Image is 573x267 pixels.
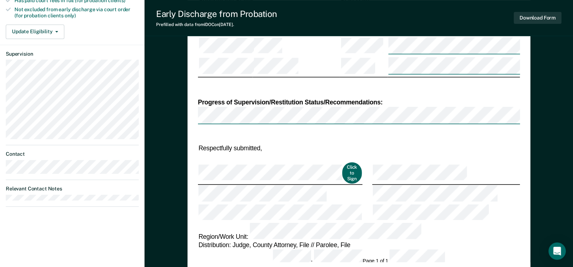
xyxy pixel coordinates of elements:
span: only) [65,13,76,18]
dt: Supervision [6,51,139,57]
dt: Contact [6,151,139,157]
div: Not excluded from early discharge via court order (for probation clients [14,7,139,19]
dt: Relevant Contact Notes [6,186,139,192]
button: Update Eligibility [6,25,64,39]
td: Respectfully submitted, [198,143,362,152]
button: Click to Sign [342,163,362,184]
td: Region/Work Unit: Distribution: Judge, County Attorney, File // Parolee, File [198,223,520,250]
button: Download Form [514,12,561,24]
div: Prefilled with data from IDOC on [DATE] . [156,22,277,27]
div: Early Discharge from Probation [156,9,277,19]
div: Open Intercom Messenger [548,242,566,260]
div: Progress of Supervision/Restitution Status/Recommendations: [198,98,520,107]
div: - Page 1 of 1 [273,250,445,265]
